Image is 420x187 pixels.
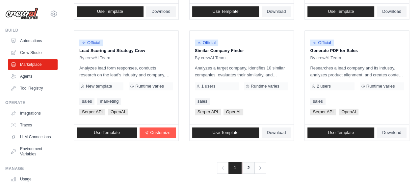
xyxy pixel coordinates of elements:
p: Analyzes a target company, identifies 10 similar companies, evaluates their similarity, and provi... [195,65,289,78]
span: 1 [228,162,241,174]
a: Tool Registry [8,83,58,93]
div: Operate [5,100,58,105]
a: LLM Connections [8,132,58,142]
nav: Pagination [217,162,266,174]
span: Use Template [97,9,123,14]
span: OpenAI [223,109,243,115]
span: Use Template [328,9,354,14]
a: Download [377,6,407,17]
span: New template [86,84,112,89]
div: Build [5,28,58,33]
span: OpenAI [339,109,358,115]
p: Generate PDF for Sales [310,47,404,54]
div: Manage [5,166,58,171]
a: Usage [8,174,58,184]
p: Similar Company Finder [195,47,289,54]
a: Use Template [192,127,259,138]
a: Environment Variables [8,144,58,159]
span: Use Template [94,130,120,135]
span: Download [151,9,171,14]
a: 2 [242,162,255,174]
span: 2 users [317,84,331,89]
span: Official [79,40,103,46]
p: Lead Scoring and Strategy Crew [79,47,173,54]
a: Use Template [77,127,137,138]
a: Download [146,6,176,17]
a: sales [79,98,94,105]
a: Use Template [77,6,144,17]
span: Use Template [328,130,354,135]
a: sales [195,98,210,105]
a: Use Template [192,6,259,17]
a: Download [262,127,291,138]
p: Analyzes lead form responses, conducts research on the lead's industry and company, and scores th... [79,65,173,78]
a: Agents [8,71,58,82]
a: Integrations [8,108,58,119]
span: Download [382,130,401,135]
span: By crewAI Team [310,55,341,61]
span: Customize [150,130,170,135]
span: Serper API [79,109,105,115]
a: Download [377,127,407,138]
a: Customize [140,127,175,138]
span: By crewAI Team [195,55,226,61]
a: Use Template [307,6,374,17]
span: Official [310,40,334,46]
span: Serper API [310,109,336,115]
a: marketing [97,98,121,105]
a: Use Template [307,127,374,138]
span: Download [267,9,286,14]
a: Download [262,6,291,17]
a: Traces [8,120,58,130]
a: sales [310,98,325,105]
span: Use Template [212,130,238,135]
span: Runtime varies [135,84,164,89]
span: OpenAI [108,109,128,115]
p: Researches a lead company and its industry, analyzes product alignment, and creates content for a... [310,65,404,78]
span: Use Template [212,9,238,14]
a: Marketplace [8,59,58,70]
a: Automations [8,36,58,46]
span: Serper API [195,109,221,115]
a: Crew Studio [8,47,58,58]
img: Logo [5,8,38,20]
span: 1 users [201,84,216,89]
span: Runtime varies [251,84,279,89]
span: Download [382,9,401,14]
span: Runtime varies [366,84,395,89]
span: Official [195,40,219,46]
span: By crewAI Team [79,55,110,61]
span: Download [267,130,286,135]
